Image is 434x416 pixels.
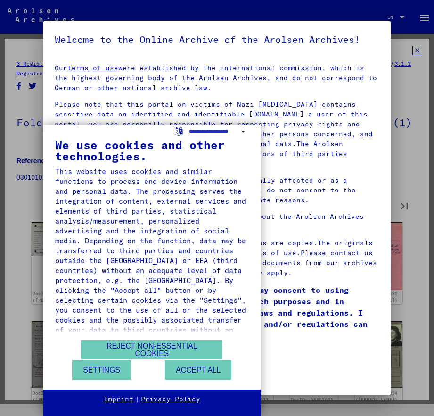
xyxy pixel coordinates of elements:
[165,360,231,380] button: Accept all
[81,340,222,359] button: Reject non-essential cookies
[55,166,249,345] div: This website uses cookies and similar functions to process end device information and personal da...
[104,395,133,404] a: Imprint
[55,139,249,162] div: We use cookies and other technologies.
[72,360,131,380] button: Settings
[141,395,200,404] a: Privacy Policy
